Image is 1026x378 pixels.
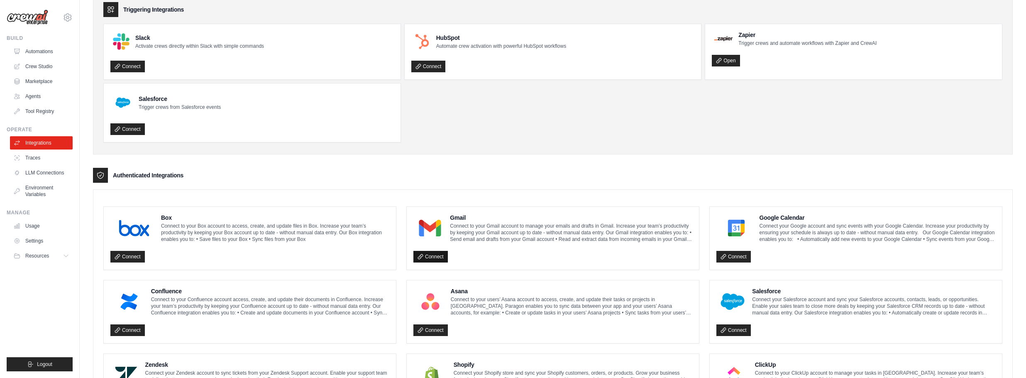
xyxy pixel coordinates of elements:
[450,223,692,243] p: Connect to your Gmail account to manage your emails and drafts in Gmail. Increase your team’s pro...
[145,361,389,369] h4: Zendesk
[451,296,692,316] p: Connect to your users’ Asana account to access, create, and update their tasks or projects in [GE...
[712,55,740,66] a: Open
[738,40,877,47] p: Trigger crews and automate workflows with Zapier and CrewAI
[755,361,995,369] h4: ClickUp
[450,214,692,222] h4: Gmail
[738,31,877,39] h4: Zapier
[760,214,995,222] h4: Google Calendar
[151,296,389,316] p: Connect to your Confluence account access, create, and update their documents in Confluence. Incr...
[411,61,446,72] a: Connect
[139,104,221,110] p: Trigger crews from Salesforce events
[454,361,692,369] h4: Shopify
[161,223,389,243] p: Connect to your Box account to access, create, and update files in Box. Increase your team’s prod...
[10,166,73,179] a: LLM Connections
[752,287,995,295] h4: Salesforce
[10,105,73,118] a: Tool Registry
[10,136,73,150] a: Integrations
[161,214,389,222] h4: Box
[7,35,73,42] div: Build
[135,43,264,49] p: Activate crews directly within Slack with simple commands
[10,75,73,88] a: Marketplace
[716,324,751,336] a: Connect
[113,171,183,179] h3: Authenticated Integrations
[110,324,145,336] a: Connect
[123,5,184,14] h3: Triggering Integrations
[10,219,73,233] a: Usage
[10,181,73,201] a: Environment Variables
[416,293,445,310] img: Asana Logo
[139,95,221,103] h4: Salesforce
[113,220,155,236] img: Box Logo
[7,209,73,216] div: Manage
[37,361,52,368] span: Logout
[436,43,566,49] p: Automate crew activation with powerful HubSpot workflows
[25,253,49,259] span: Resources
[714,36,733,41] img: Zapier Logo
[151,287,389,295] h4: Confluence
[113,33,129,50] img: Slack Logo
[10,60,73,73] a: Crew Studio
[760,223,995,243] p: Connect your Google account and sync events with your Google Calendar. Increase your productivity...
[10,151,73,164] a: Traces
[10,234,73,248] a: Settings
[7,126,73,133] div: Operate
[10,90,73,103] a: Agents
[716,251,751,263] a: Connect
[436,34,566,42] h4: HubSpot
[110,251,145,263] a: Connect
[113,293,145,310] img: Confluence Logo
[752,296,995,316] p: Connect your Salesforce account and sync your Salesforce accounts, contacts, leads, or opportunit...
[414,33,430,50] img: HubSpot Logo
[7,357,73,371] button: Logout
[451,287,692,295] h4: Asana
[413,324,448,336] a: Connect
[416,220,444,236] img: Gmail Logo
[10,249,73,263] button: Resources
[110,61,145,72] a: Connect
[719,293,746,310] img: Salesforce Logo
[10,45,73,58] a: Automations
[719,220,754,236] img: Google Calendar Logo
[135,34,264,42] h4: Slack
[110,123,145,135] a: Connect
[113,93,133,113] img: Salesforce Logo
[7,10,48,25] img: Logo
[413,251,448,263] a: Connect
